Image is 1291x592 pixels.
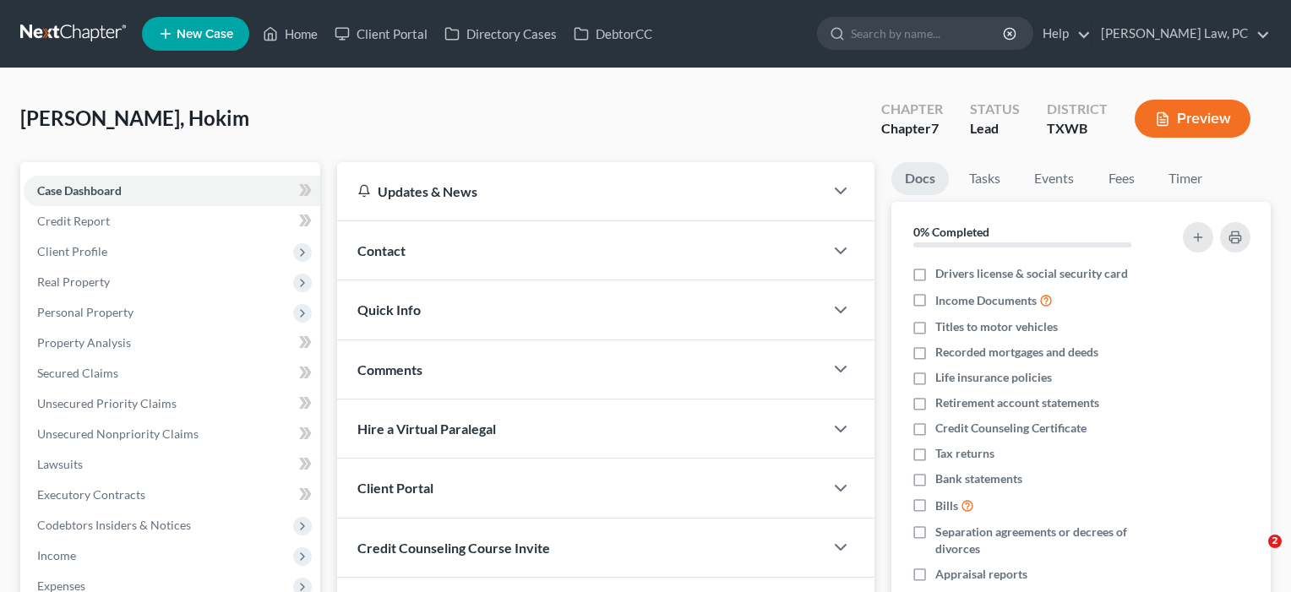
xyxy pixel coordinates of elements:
span: Recorded mortgages and deeds [935,344,1098,361]
iframe: Intercom live chat [1234,535,1274,575]
span: Life insurance policies [935,369,1052,386]
span: Credit Report [37,214,110,228]
span: Titles to motor vehicles [935,318,1058,335]
a: Client Portal [326,19,436,49]
span: Executory Contracts [37,487,145,502]
div: Lead [970,119,1020,138]
a: Credit Report [24,206,320,236]
a: Events [1021,162,1087,195]
span: [PERSON_NAME], Hokim [20,106,249,130]
a: Docs [891,162,949,195]
input: Search by name... [851,18,1005,49]
span: Unsecured Priority Claims [37,396,177,410]
div: Updates & News [357,182,803,200]
a: Help [1034,19,1091,49]
span: Client Profile [37,244,107,258]
span: Drivers license & social security card [935,265,1128,282]
div: Chapter [881,100,943,119]
a: Unsecured Priority Claims [24,388,320,419]
strong: 0% Completed [913,225,989,239]
span: Codebtors Insiders & Notices [37,518,191,532]
span: Credit Counseling Course Invite [357,540,550,556]
span: Income [37,548,76,562]
a: Tasks [956,162,1014,195]
span: Bank statements [935,470,1022,487]
a: Home [254,19,326,49]
a: Directory Cases [436,19,565,49]
a: DebtorCC [565,19,661,49]
span: Real Property [37,274,110,289]
span: Comments [357,361,422,377]
span: Income Documents [935,292,1037,309]
span: 7 [931,120,939,136]
span: Client Portal [357,480,433,496]
span: 2 [1268,535,1282,548]
div: District [1047,100,1108,119]
a: [PERSON_NAME] Law, PC [1092,19,1270,49]
span: Unsecured Nonpriority Claims [37,426,199,441]
a: Property Analysis [24,328,320,358]
span: Hire a Virtual Paralegal [357,421,496,437]
span: Separation agreements or decrees of divorces [935,524,1162,557]
span: Credit Counseling Certificate [935,420,1087,437]
a: Executory Contracts [24,480,320,510]
button: Preview [1135,100,1250,138]
span: Personal Property [37,305,133,319]
span: Tax returns [935,445,994,462]
div: Chapter [881,119,943,138]
span: Secured Claims [37,366,118,380]
a: Fees [1094,162,1148,195]
span: Quick Info [357,301,421,318]
span: Property Analysis [37,335,131,350]
a: Case Dashboard [24,176,320,206]
span: Case Dashboard [37,183,122,198]
span: Appraisal reports [935,566,1027,583]
span: Bills [935,497,958,514]
a: Lawsuits [24,449,320,480]
a: Unsecured Nonpriority Claims [24,419,320,449]
span: Lawsuits [37,457,83,471]
span: New Case [177,28,233,41]
span: Contact [357,242,406,258]
a: Secured Claims [24,358,320,388]
div: Status [970,100,1020,119]
a: Timer [1155,162,1216,195]
div: TXWB [1047,119,1108,138]
span: Retirement account statements [935,394,1099,411]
